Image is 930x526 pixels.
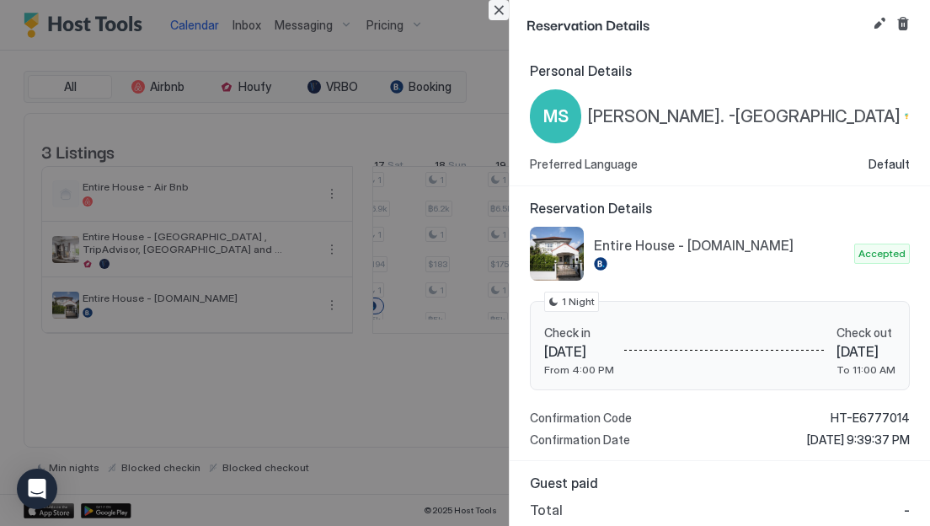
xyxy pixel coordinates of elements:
[836,325,895,341] span: Check out
[543,104,569,129] span: MS
[530,62,910,79] span: Personal Details
[594,237,847,254] span: Entire House - [DOMAIN_NAME]
[530,157,638,172] span: Preferred Language
[530,411,632,426] span: Confirmation Code
[869,157,910,172] span: Default
[530,200,910,217] span: Reservation Details
[562,294,595,309] span: 1 Night
[17,469,57,509] div: Open Intercom Messenger
[869,13,890,34] button: Edit reservation
[588,106,901,127] span: [PERSON_NAME]. -[GEOGRAPHIC_DATA]
[526,13,866,35] span: Reservation Details
[530,227,584,281] div: listing image
[544,325,614,341] span: Check in
[836,363,895,376] span: To 11:00 AM
[530,432,630,448] span: Confirmation Date
[836,343,895,360] span: [DATE]
[544,363,614,376] span: From 4:00 PM
[530,475,910,491] span: Guest paid
[530,502,563,518] span: Total
[893,13,913,34] button: Cancel reservation
[858,246,906,261] span: Accepted
[807,432,910,448] span: [DATE] 9:39:37 PM
[544,343,614,360] span: [DATE]
[831,411,910,426] span: HT-E6777014
[904,502,910,518] span: -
